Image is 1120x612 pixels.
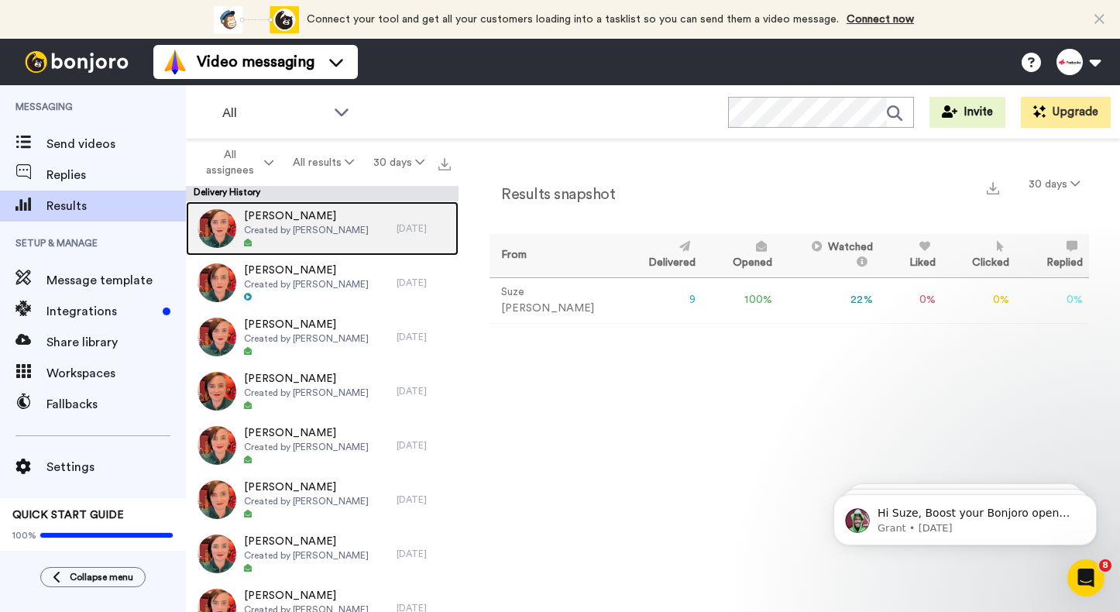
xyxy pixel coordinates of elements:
img: b0057953-d42d-4f0d-88e6-f493b0f295d7-thumb.jpg [198,372,236,411]
span: Created by [PERSON_NAME] [244,495,369,507]
td: 22 % [778,277,879,323]
span: Created by [PERSON_NAME] [244,441,369,453]
span: [PERSON_NAME] [244,480,369,495]
button: Export a summary of each team member’s results that match this filter now. [982,176,1004,198]
a: [PERSON_NAME]Created by [PERSON_NAME][DATE] [186,473,459,527]
div: Delivery History [186,186,459,201]
button: All assignees [189,141,283,184]
button: Export all results that match these filters now. [434,151,455,174]
div: [DATE] [397,439,451,452]
div: [DATE] [397,331,451,343]
img: 90a71114-3bec-4451-a2b5-69c97fb59f6a-thumb.jpg [198,318,236,356]
span: Collapse menu [70,571,133,583]
td: 0 % [942,277,1015,323]
th: Watched [778,234,879,277]
td: 0 % [879,277,942,323]
button: Upgrade [1021,97,1111,128]
img: d2633523-9c7e-40a2-8613-d2dcf5a49152-thumb.jpg [198,209,236,248]
img: 1feb78b1-84fd-4d44-ad42-d905db41f1b4-thumb.jpg [198,263,236,302]
a: [PERSON_NAME]Created by [PERSON_NAME][DATE] [186,310,459,364]
button: Collapse menu [40,567,146,587]
span: Created by [PERSON_NAME] [244,332,369,345]
a: [PERSON_NAME]Created by [PERSON_NAME][DATE] [186,256,459,310]
span: [PERSON_NAME] [244,208,369,224]
img: export.svg [987,182,999,194]
div: [DATE] [397,548,451,560]
button: 30 days [1019,170,1089,198]
th: Clicked [942,234,1015,277]
img: 3cd20276-60d7-40ba-942a-6c43f347beba-thumb.jpg [198,426,236,465]
a: [PERSON_NAME]Created by [PERSON_NAME][DATE] [186,201,459,256]
span: Video messaging [197,51,314,73]
span: Integrations [46,302,156,321]
span: Send videos [46,135,186,153]
td: 100 % [702,277,778,323]
span: [PERSON_NAME] [244,588,369,603]
img: vm-color.svg [163,50,187,74]
span: [PERSON_NAME] [244,534,369,549]
span: Results [46,197,186,215]
th: Opened [702,234,778,277]
span: Replies [46,166,186,184]
td: Suze [PERSON_NAME] [490,277,618,323]
th: From [490,234,618,277]
iframe: Intercom live chat [1067,559,1105,597]
a: [PERSON_NAME]Created by [PERSON_NAME][DATE] [186,527,459,581]
div: animation [214,6,299,33]
img: export.svg [438,158,451,170]
span: QUICK START GUIDE [12,510,124,521]
th: Liked [879,234,942,277]
div: [DATE] [397,222,451,235]
img: bj-logo-header-white.svg [19,51,135,73]
span: Settings [46,458,186,476]
a: Connect now [847,14,914,25]
iframe: Intercom notifications message [810,462,1120,570]
span: 8 [1099,559,1111,572]
span: Connect your tool and get all your customers loading into a tasklist so you can send them a video... [307,14,839,25]
span: Message template [46,271,186,290]
span: 100% [12,529,36,542]
td: 9 [618,277,702,323]
th: Delivered [618,234,702,277]
th: Replied [1015,234,1089,277]
span: [PERSON_NAME] [244,263,369,278]
button: 30 days [363,149,434,177]
span: Created by [PERSON_NAME] [244,549,369,562]
span: Created by [PERSON_NAME] [244,278,369,291]
div: [DATE] [397,277,451,289]
button: Invite [929,97,1005,128]
div: [DATE] [397,385,451,397]
span: All assignees [198,147,261,178]
span: Workspaces [46,364,186,383]
a: [PERSON_NAME]Created by [PERSON_NAME][DATE] [186,364,459,418]
span: Fallbacks [46,395,186,414]
span: [PERSON_NAME] [244,425,369,441]
img: edd935db-a267-4c1a-9d3c-e441095ecc58-thumb.jpg [198,480,236,519]
button: All results [283,149,364,177]
a: [PERSON_NAME]Created by [PERSON_NAME][DATE] [186,418,459,473]
span: Share library [46,333,186,352]
span: Created by [PERSON_NAME] [244,387,369,399]
div: [DATE] [397,493,451,506]
h2: Results snapshot [490,186,615,203]
span: Created by [PERSON_NAME] [244,224,369,236]
span: All [222,104,326,122]
span: [PERSON_NAME] [244,371,369,387]
img: f7da1918-f961-4048-ae64-c5bd3d3c776c-thumb.jpg [198,535,236,573]
span: [PERSON_NAME] [244,317,369,332]
td: 0 % [1015,277,1089,323]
